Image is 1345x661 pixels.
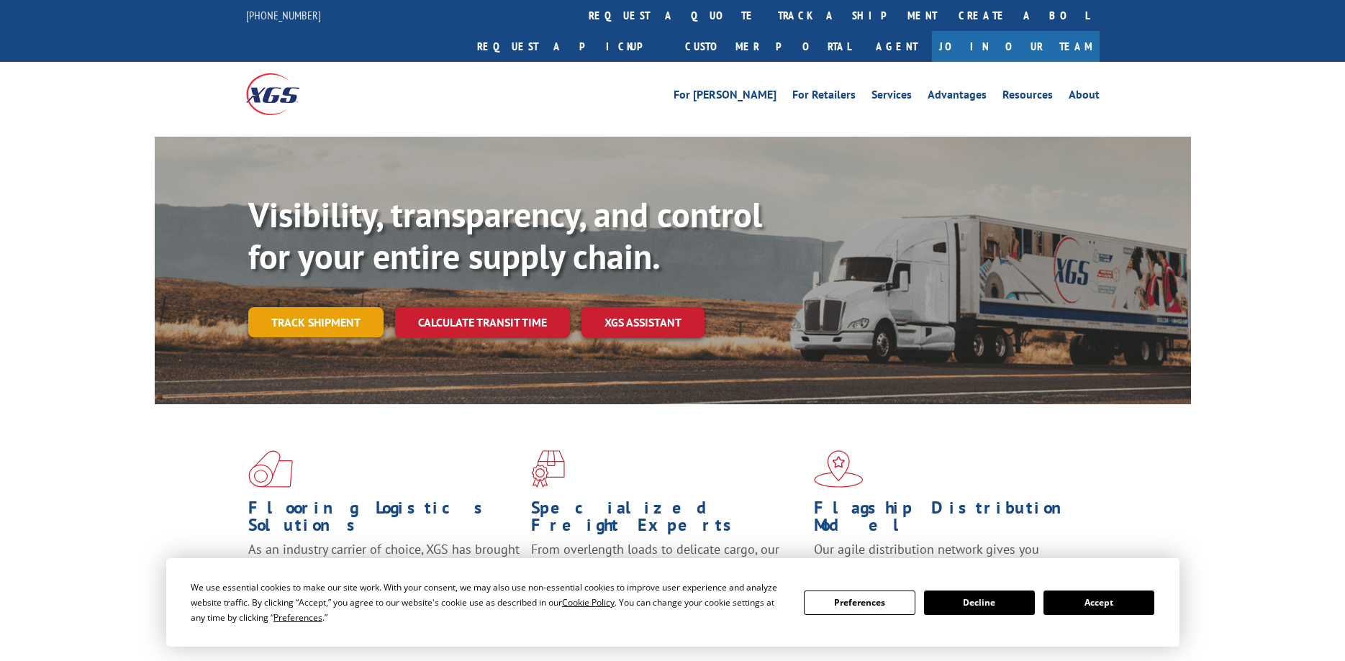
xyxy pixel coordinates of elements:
[1069,89,1100,105] a: About
[792,89,856,105] a: For Retailers
[248,499,520,541] h1: Flooring Logistics Solutions
[1043,591,1154,615] button: Accept
[928,89,987,105] a: Advantages
[191,580,787,625] div: We use essential cookies to make our site work. With your consent, we may also use non-essential ...
[814,450,864,488] img: xgs-icon-flagship-distribution-model-red
[562,596,615,608] span: Cookie Policy
[248,450,293,488] img: xgs-icon-total-supply-chain-intelligence-red
[814,499,1086,541] h1: Flagship Distribution Model
[531,541,803,605] p: From overlength loads to delicate cargo, our experienced staff knows the best way to move your fr...
[1002,89,1053,105] a: Resources
[246,8,321,22] a: [PHONE_NUMBER]
[248,307,384,337] a: Track shipment
[531,499,803,541] h1: Specialized Freight Experts
[248,541,520,592] span: As an industry carrier of choice, XGS has brought innovation and dedication to flooring logistics...
[531,450,565,488] img: xgs-icon-focused-on-flooring-red
[166,558,1179,647] div: Cookie Consent Prompt
[871,89,912,105] a: Services
[273,611,322,624] span: Preferences
[814,541,1079,575] span: Our agile distribution network gives you nationwide inventory management on demand.
[248,192,762,278] b: Visibility, transparency, and control for your entire supply chain.
[861,31,932,62] a: Agent
[581,307,705,338] a: XGS ASSISTANT
[674,89,776,105] a: For [PERSON_NAME]
[395,307,570,338] a: Calculate transit time
[932,31,1100,62] a: Join Our Team
[674,31,861,62] a: Customer Portal
[924,591,1035,615] button: Decline
[466,31,674,62] a: Request a pickup
[804,591,915,615] button: Preferences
